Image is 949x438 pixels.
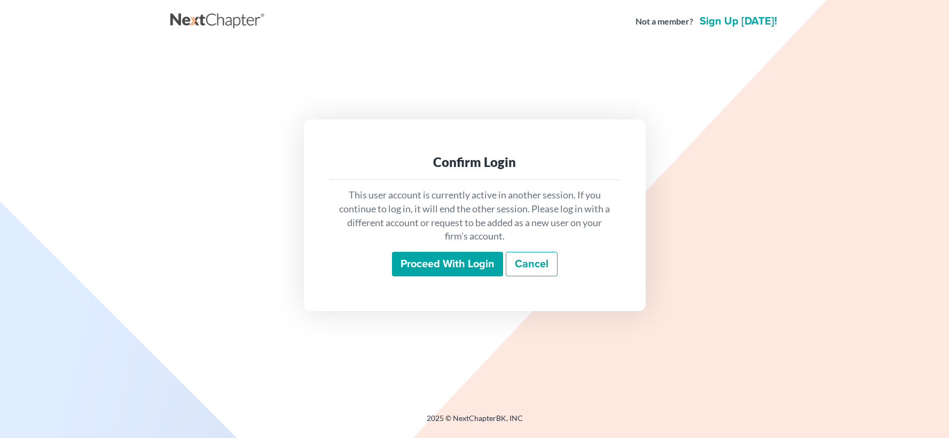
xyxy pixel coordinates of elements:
p: This user account is currently active in another session. If you continue to log in, it will end ... [338,188,611,243]
div: 2025 © NextChapterBK, INC [170,413,779,432]
a: Cancel [506,252,558,276]
input: Proceed with login [392,252,503,276]
div: Confirm Login [338,154,611,171]
a: Sign up [DATE]! [697,16,779,27]
strong: Not a member? [636,15,693,28]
